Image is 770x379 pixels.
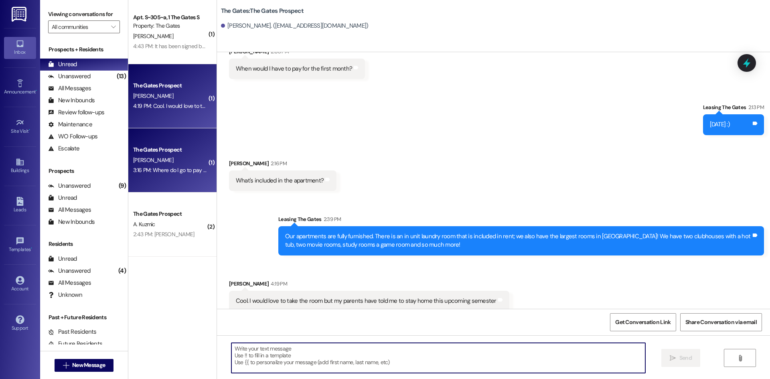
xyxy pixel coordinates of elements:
div: Unread [48,255,77,263]
div: Unanswered [48,72,91,81]
div: All Messages [48,279,91,287]
a: Site Visit • [4,116,36,138]
span: New Message [72,361,105,369]
div: 2:13 PM [746,103,764,111]
div: [PERSON_NAME] [229,280,509,291]
div: 4:43 PM: It has been signed but I was at work until just a few minutes ago, I hope I'll still get... [133,43,516,50]
span: Send [679,354,692,362]
a: Inbox [4,37,36,59]
input: All communities [52,20,107,33]
span: Share Conversation via email [685,318,757,326]
div: Past + Future Residents [40,313,128,322]
div: 2:16 PM [269,159,286,168]
div: What's included in the apartment? [236,176,324,185]
span: [PERSON_NAME] [133,156,173,164]
div: (13) [115,70,128,83]
span: • [29,127,30,133]
div: Property: The Gates [133,22,207,30]
div: Apt. S~305~a, 1 The Gates S [133,13,207,22]
div: Future Residents [48,340,102,348]
div: Review follow-ups [48,108,104,117]
div: WO Follow-ups [48,132,97,141]
div: 3:16 PM: Where do I go to pay the fees? I signed the lease but I didn't see any charges come up [133,166,354,174]
div: Unread [48,60,77,69]
div: Leasing The Gates [278,215,764,226]
b: The Gates: The Gates Prospect [221,7,304,15]
div: Escalate [48,144,79,153]
a: Account [4,274,36,295]
div: All Messages [48,84,91,93]
div: Unanswered [48,182,91,190]
div: Unanswered [48,267,91,275]
span: • [36,88,37,93]
div: Unread [48,194,77,202]
div: 4:19 PM: Cool. I would love to take the room but my parents have told me to stay home this upcomi... [133,102,391,109]
span: A. Kuzmic [133,221,155,228]
button: Share Conversation via email [680,313,762,331]
a: Buildings [4,155,36,177]
i:  [111,24,115,30]
div: [PERSON_NAME] [229,47,365,59]
div: The Gates Prospect [133,210,207,218]
div: Our apartments are fully furnished. There is an in unit laundry room that is included in rent; we... [285,232,751,249]
img: ResiDesk Logo [12,7,28,22]
button: Get Conversation Link [610,313,676,331]
div: Prospects + Residents [40,45,128,54]
div: Leasing The Gates [703,103,764,114]
button: Send [661,349,700,367]
div: The Gates Prospect [133,81,207,90]
div: Past Residents [48,328,97,336]
div: 2:43 PM: [PERSON_NAME] [133,231,195,238]
div: When would I have to pay for the first month? [236,65,352,73]
div: (9) [117,180,128,192]
i:  [737,355,743,361]
div: Maintenance [48,120,92,129]
div: New Inbounds [48,218,95,226]
span: [PERSON_NAME] [133,92,173,99]
div: [PERSON_NAME] [229,159,336,170]
div: Cool. I would love to take the room but my parents have told me to stay home this upcoming semester [236,297,496,305]
a: Support [4,313,36,334]
button: New Message [55,359,114,372]
span: • [31,245,32,251]
div: 4:19 PM [269,280,287,288]
div: Unknown [48,291,82,299]
a: Templates • [4,234,36,256]
div: [PERSON_NAME]. ([EMAIL_ADDRESS][DOMAIN_NAME]) [221,22,369,30]
i:  [63,362,69,369]
div: 2:39 PM [322,215,341,223]
div: The Gates Prospect [133,146,207,154]
span: Get Conversation Link [615,318,671,326]
i:  [670,355,676,361]
a: Leads [4,195,36,216]
span: [PERSON_NAME] [133,32,173,40]
div: All Messages [48,206,91,214]
div: (4) [116,265,128,277]
label: Viewing conversations for [48,8,120,20]
div: Residents [40,240,128,248]
div: New Inbounds [48,96,95,105]
div: Prospects [40,167,128,175]
div: [DATE] :) [710,120,730,129]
